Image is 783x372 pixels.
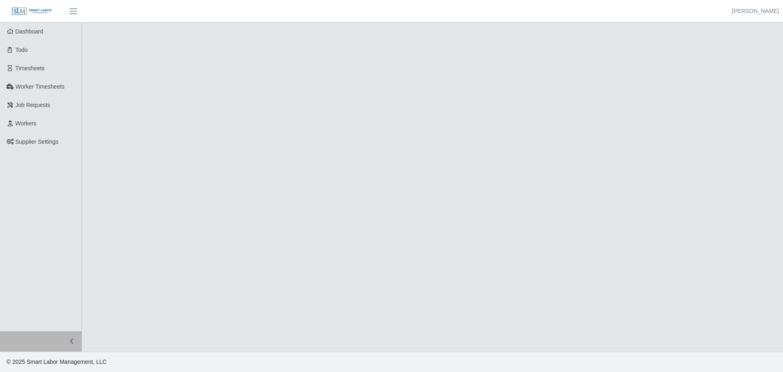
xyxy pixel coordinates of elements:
[732,7,779,16] a: [PERSON_NAME]
[15,83,64,90] span: Worker Timesheets
[7,359,106,365] span: © 2025 Smart Labor Management, LLC
[15,65,45,71] span: Timesheets
[11,7,52,16] img: SLM Logo
[15,102,51,108] span: Job Requests
[15,120,37,127] span: Workers
[15,138,59,145] span: Supplier Settings
[15,47,28,53] span: Todo
[15,28,44,35] span: Dashboard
